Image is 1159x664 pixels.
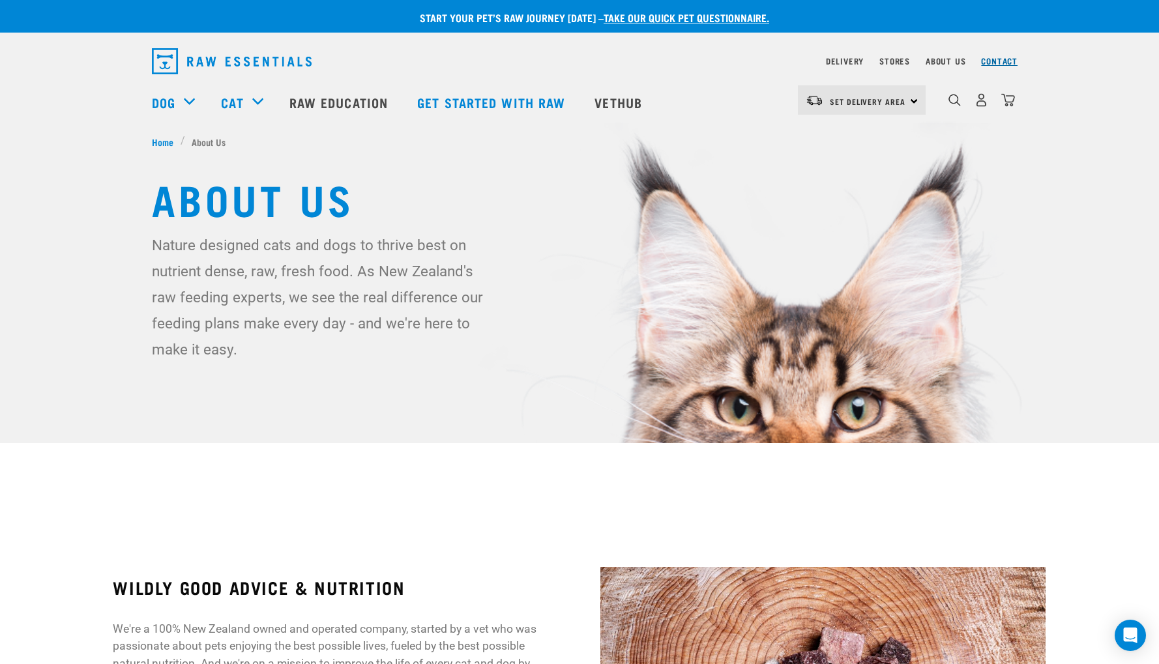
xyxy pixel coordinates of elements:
a: Get started with Raw [404,76,581,128]
p: Nature designed cats and dogs to thrive best on nutrient dense, raw, fresh food. As New Zealand's... [152,232,494,362]
img: van-moving.png [806,94,823,106]
a: Cat [221,93,243,112]
img: Raw Essentials Logo [152,48,312,74]
h1: About Us [152,175,1007,222]
img: user.png [975,93,988,107]
a: Vethub [581,76,658,128]
nav: breadcrumbs [152,135,1007,149]
div: Open Intercom Messenger [1115,620,1146,651]
a: Dog [152,93,175,112]
a: take our quick pet questionnaire. [604,14,769,20]
img: home-icon-1@2x.png [948,94,961,106]
a: Delivery [826,59,864,63]
span: Home [152,135,173,149]
span: Set Delivery Area [830,99,905,104]
a: Stores [879,59,910,63]
h3: WILDLY GOOD ADVICE & NUTRITION [113,577,559,598]
img: home-icon@2x.png [1001,93,1015,107]
a: Contact [981,59,1018,63]
a: Raw Education [276,76,404,128]
nav: dropdown navigation [141,43,1018,79]
a: About Us [926,59,965,63]
a: Home [152,135,181,149]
